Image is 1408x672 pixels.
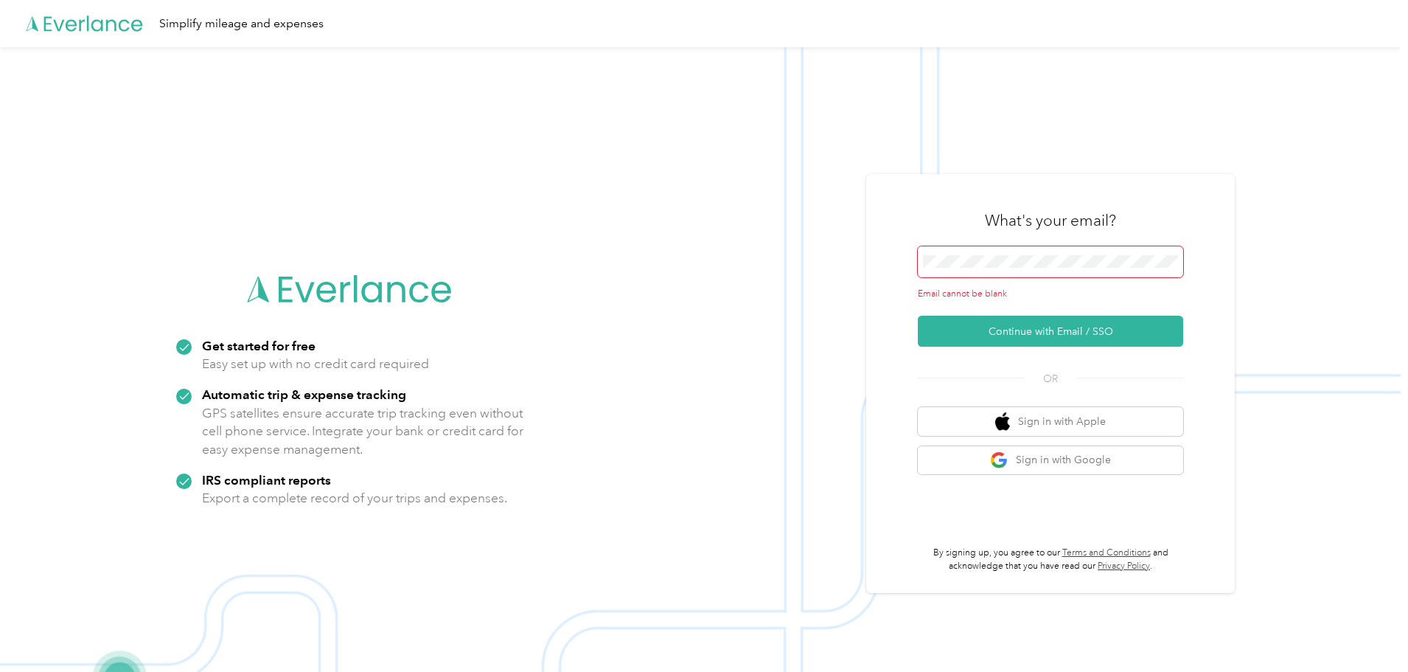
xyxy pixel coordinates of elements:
[159,15,324,33] div: Simplify mileage and expenses
[202,404,524,459] p: GPS satellites ensure accurate trip tracking even without cell phone service. Integrate your bank...
[1025,371,1076,387] span: OR
[985,210,1116,231] h3: What's your email?
[202,355,429,373] p: Easy set up with no credit card required
[202,489,507,508] p: Export a complete record of your trips and expenses.
[202,338,316,353] strong: Get started for free
[918,446,1183,475] button: google logoSign in with Google
[990,451,1008,470] img: google logo
[1062,547,1151,558] a: Terms and Conditions
[1098,561,1150,572] a: Privacy Policy
[202,387,406,402] strong: Automatic trip & expense tracking
[202,472,331,488] strong: IRS compliant reports
[918,407,1183,436] button: apple logoSign in with Apple
[918,547,1183,572] p: By signing up, you agree to our and acknowledge that you have read our .
[918,288,1183,301] div: Email cannot be blank
[918,316,1183,347] button: Continue with Email / SSO
[995,412,1010,431] img: apple logo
